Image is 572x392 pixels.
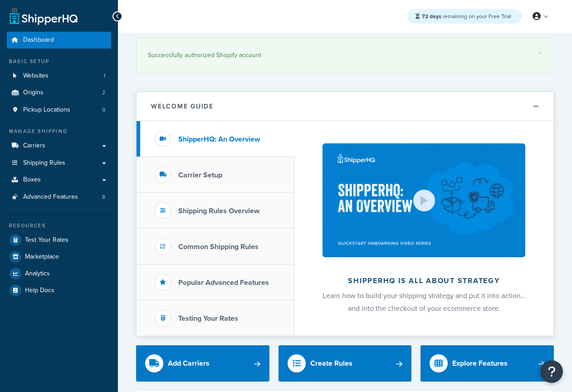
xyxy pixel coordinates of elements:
span: Marketplace [25,253,59,261]
span: 0 [102,106,105,114]
h3: Shipping Rules Overview [178,207,259,215]
div: Add Carriers [168,357,210,370]
div: Manage Shipping [7,127,111,135]
span: Boxes [23,176,41,184]
h3: ShipperHQ: An Overview [178,135,260,143]
button: Open Resource Center [540,360,563,383]
div: Basic Setup [7,58,111,65]
span: 2 [102,89,105,97]
a: Add Carriers [136,345,269,382]
h3: Carrier Setup [178,171,222,179]
a: Test Your Rates [7,232,111,248]
span: Analytics [25,270,50,278]
a: × [538,49,542,56]
span: Origins [23,89,44,97]
span: Carriers [23,142,45,150]
h2: Welcome Guide [151,103,214,110]
h3: Popular Advanced Features [178,279,269,287]
a: Carriers [7,137,111,154]
span: Pickup Locations [23,106,70,114]
h3: Common Shipping Rules [178,243,259,251]
a: Analytics [7,265,111,282]
div: Resources [7,222,111,230]
span: Help Docs [25,287,54,294]
span: Advanced Features [23,193,78,201]
span: Websites [23,72,49,80]
li: Pickup Locations [7,102,111,118]
a: Shipping Rules [7,155,111,171]
button: Welcome Guide [137,92,553,121]
a: Advanced Features8 [7,189,111,206]
span: 1 [103,72,105,80]
div: Create Rules [310,357,352,370]
a: Help Docs [7,282,111,299]
li: Advanced Features [7,189,111,206]
li: Websites [7,68,111,84]
a: Pickup Locations0 [7,102,111,118]
span: 8 [102,193,105,201]
span: Test Your Rates [25,236,68,244]
a: Websites1 [7,68,111,84]
a: Boxes [7,171,111,188]
h3: Testing Your Rates [178,314,238,323]
span: Learn how to build your shipping strategy and put it into action… and into the checkout of your e... [323,290,526,314]
span: Dashboard [23,36,54,44]
span: remaining on your Free Trial [422,12,511,20]
a: Create Rules [279,345,412,382]
span: Shipping Rules [23,159,65,167]
a: Origins2 [7,84,111,101]
a: Marketplace [7,249,111,265]
li: Origins [7,84,111,101]
div: Successfully authorized Shopify account [148,49,542,62]
a: Dashboard [7,32,111,49]
img: ShipperHQ is all about strategy [323,143,525,257]
a: Explore Features [420,345,554,382]
div: Explore Features [452,357,508,370]
h2: ShipperHQ is all about strategy [318,277,529,285]
strong: 72 days [422,12,441,20]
